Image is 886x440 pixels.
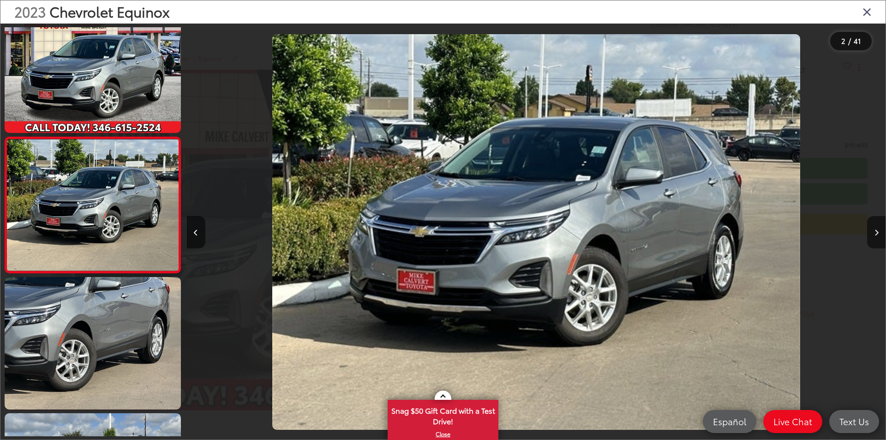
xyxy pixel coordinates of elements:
[187,216,205,248] button: Previous image
[3,276,182,411] img: 2023 Chevrolet Equinox LT
[49,1,169,21] span: Chevrolet Equinox
[835,416,874,427] span: Text Us
[854,36,861,46] span: 41
[847,38,852,44] span: /
[708,416,751,427] span: Español
[829,410,879,433] a: Text Us
[272,34,800,430] img: 2023 Chevrolet Equinox LT
[769,416,817,427] span: Live Chat
[5,139,180,271] img: 2023 Chevrolet Equinox LT
[703,410,756,433] a: Español
[841,36,845,46] span: 2
[867,216,886,248] button: Next image
[14,1,46,21] span: 2023
[862,6,872,18] i: Close gallery
[763,410,822,433] a: Live Chat
[389,401,497,429] span: Snag $50 Gift Card with a Test Drive!
[187,34,886,430] div: 2023 Chevrolet Equinox LT 1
